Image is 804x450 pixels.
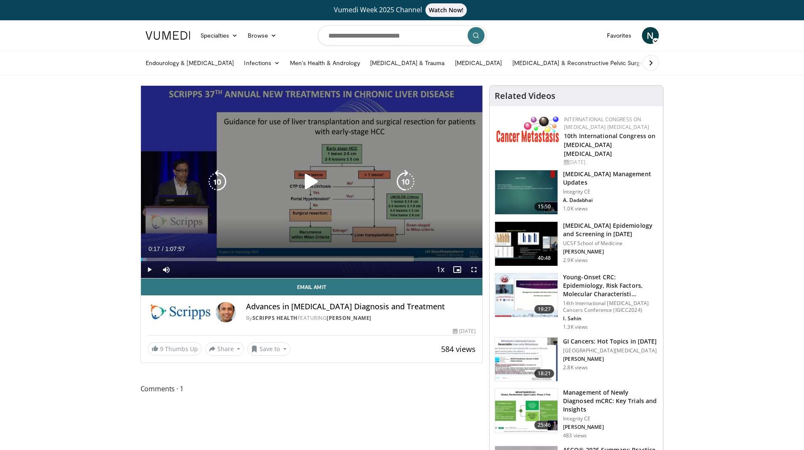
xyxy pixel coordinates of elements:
a: 10th International Congress on [MEDICAL_DATA] [MEDICAL_DATA] [564,132,655,158]
a: 18:21 GI Cancers: Hot Topics in [DATE] [GEOGRAPHIC_DATA][MEDICAL_DATA] [PERSON_NAME] 2.8K views [495,337,658,382]
input: Search topics, interventions [318,25,487,46]
p: [GEOGRAPHIC_DATA][MEDICAL_DATA] [563,347,657,354]
div: [DATE] [564,158,656,166]
p: 1.0K views [563,205,588,212]
a: Endourology & [MEDICAL_DATA] [141,55,239,71]
div: Progress Bar [141,258,483,261]
a: [MEDICAL_DATA] & Reconstructive Pelvic Surgery [507,55,654,71]
img: b2155ba0-98ee-4ab1-8a77-c371c27a2004.150x105_q85_crop-smart_upscale.jpg [495,273,558,317]
h4: Related Videos [495,91,555,101]
p: Integrity CE [563,188,658,195]
span: 1:07:57 [165,245,185,252]
p: [PERSON_NAME] [563,356,657,363]
span: 18:21 [534,369,555,378]
a: Favorites [602,27,637,44]
img: Avatar [216,302,236,322]
a: 25:46 Management of Newly Diagnosed mCRC: Key Trials and Insights Integrity CE [PERSON_NAME] 483 ... [495,388,658,439]
h3: [MEDICAL_DATA] Management Updates [563,170,658,187]
p: 483 views [563,432,587,439]
a: Specialties [195,27,243,44]
a: Email Amit [141,278,483,295]
img: 8121a4fa-fc15-4415-b212-9043dbd65723.150x105_q85_crop-smart_upscale.jpg [495,170,558,214]
a: Scripps Health [252,314,298,322]
img: eeae3cd1-4c1e-4d08-a626-dc316edc93ab.150x105_q85_crop-smart_upscale.jpg [495,338,558,382]
a: [PERSON_NAME] [327,314,371,322]
p: [PERSON_NAME] [563,248,658,255]
button: Enable picture-in-picture mode [449,261,466,278]
a: Browse [243,27,282,44]
a: Vumedi Week 2025 ChannelWatch Now! [147,3,658,17]
h3: GI Cancers: Hot Topics in [DATE] [563,337,657,346]
p: UCSF School of Medicine [563,240,658,247]
div: By FEATURING [246,314,476,322]
h3: Young-Onset CRC: Epidemiology, Risk Factors, Molecular Characteristi… [563,273,658,298]
button: Share [205,342,244,356]
span: 0:17 [149,245,160,252]
h4: Advances in [MEDICAL_DATA] Diagnosis and Treatment [246,302,476,311]
span: Watch Now! [425,3,467,17]
button: Playback Rate [432,261,449,278]
img: 6ff8bc22-9509-4454-a4f8-ac79dd3b8976.png.150x105_q85_autocrop_double_scale_upscale_version-0.2.png [496,116,560,142]
p: 1.3K views [563,324,588,330]
p: 2.8K views [563,364,588,371]
img: VuMedi Logo [146,31,190,40]
button: Save to [247,342,290,356]
img: 4cdc7adb-17a2-431f-9c81-6e32476adc3a.150x105_q85_crop-smart_upscale.jpg [495,389,558,433]
img: Scripps Health [148,302,212,322]
span: 584 views [441,344,476,354]
button: Mute [158,261,175,278]
span: 40:48 [534,254,555,262]
button: Play [141,261,158,278]
p: Integrity CE [563,415,658,422]
p: [PERSON_NAME] [563,424,658,431]
a: [MEDICAL_DATA] & Trauma [365,55,450,71]
a: [MEDICAL_DATA] [450,55,507,71]
span: 19:27 [534,305,555,314]
span: 15:50 [534,202,555,211]
a: Infections [239,55,285,71]
p: I. Sahin [563,315,658,322]
a: 40:48 [MEDICAL_DATA] Epidemiology and Screening in [DATE] UCSF School of Medicine [PERSON_NAME] 2... [495,221,658,266]
span: 25:46 [534,421,555,429]
p: A. Dadabhai [563,197,658,204]
button: Fullscreen [466,261,482,278]
span: / [162,245,164,252]
a: 9 Thumbs Up [148,342,202,355]
a: 19:27 Young-Onset CRC: Epidemiology, Risk Factors, Molecular Characteristi… 14th International [M... [495,273,658,330]
span: Comments 1 [141,383,483,394]
a: International Congress on [MEDICAL_DATA] [MEDICAL_DATA] [564,116,649,131]
video-js: Video Player [141,86,483,278]
p: 14th International [MEDICAL_DATA] Cancers Conference (IGICC2024) [563,300,658,314]
h3: Management of Newly Diagnosed mCRC: Key Trials and Insights [563,388,658,414]
a: 15:50 [MEDICAL_DATA] Management Updates Integrity CE A. Dadabhai 1.0K views [495,170,658,215]
div: [DATE] [453,327,476,335]
span: 9 [160,345,163,353]
h3: [MEDICAL_DATA] Epidemiology and Screening in [DATE] [563,221,658,238]
a: Men’s Health & Andrology [285,55,365,71]
p: 2.9K views [563,257,588,264]
img: d3fc78f8-41f1-4380-9dfb-a9771e77df97.150x105_q85_crop-smart_upscale.jpg [495,222,558,266]
a: N [642,27,659,44]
